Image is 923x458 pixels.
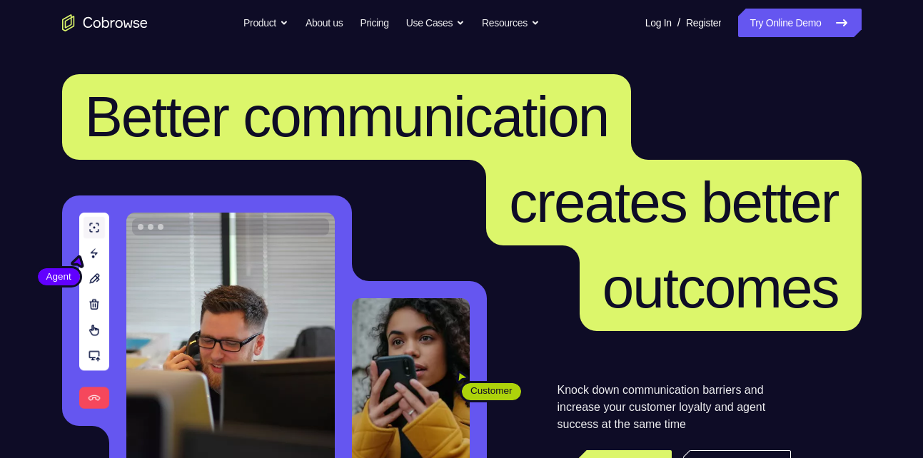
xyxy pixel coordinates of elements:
[738,9,861,37] a: Try Online Demo
[406,9,465,37] button: Use Cases
[85,85,609,148] span: Better communication
[306,9,343,37] a: About us
[602,256,839,320] span: outcomes
[645,9,672,37] a: Log In
[360,9,388,37] a: Pricing
[686,9,721,37] a: Register
[62,14,148,31] a: Go to the home page
[243,9,288,37] button: Product
[509,171,838,234] span: creates better
[482,9,540,37] button: Resources
[558,382,791,433] p: Knock down communication barriers and increase your customer loyalty and agent success at the sam...
[677,14,680,31] span: /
